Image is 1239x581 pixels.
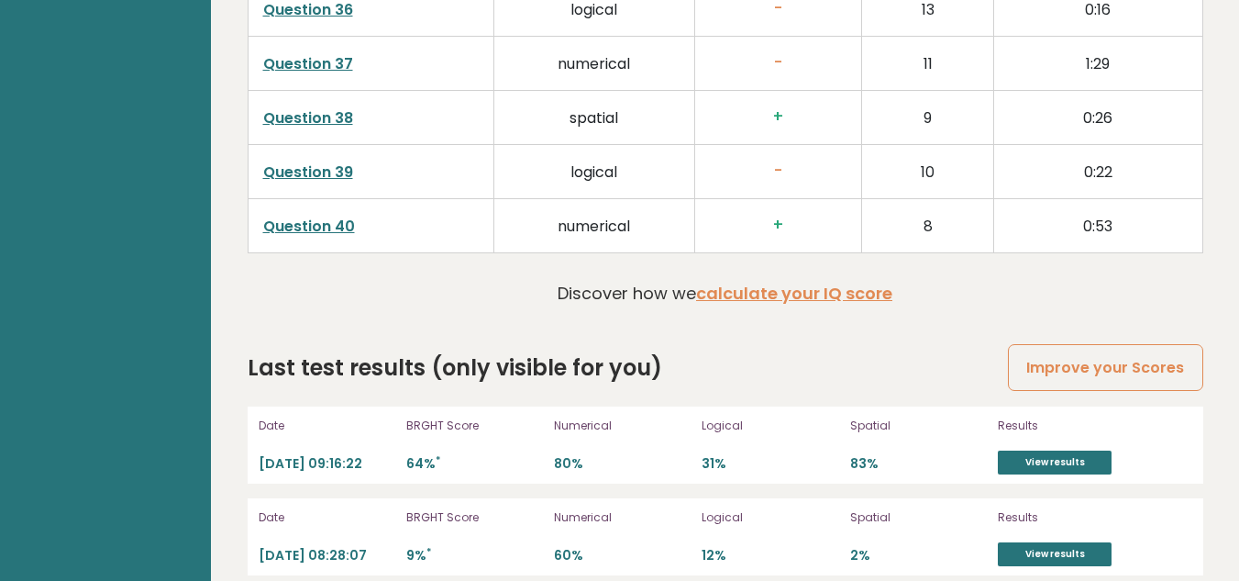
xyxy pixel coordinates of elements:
[861,145,994,199] td: 10
[998,451,1112,475] a: View results
[554,455,691,473] p: 80%
[994,145,1202,199] td: 0:22
[259,455,395,473] p: [DATE] 09:16:22
[259,418,395,434] p: Date
[861,37,994,91] td: 11
[493,37,694,91] td: numerical
[554,547,691,564] p: 60%
[702,455,838,473] p: 31%
[493,199,694,253] td: numerical
[994,91,1202,145] td: 0:26
[406,509,543,526] p: BRGHT Score
[998,418,1190,434] p: Results
[248,352,662,385] h2: Last test results (only visible for you)
[558,281,892,306] p: Discover how we
[263,53,353,74] a: Question 37
[554,509,691,526] p: Numerical
[861,199,994,253] td: 8
[406,455,543,473] p: 64%
[994,37,1202,91] td: 1:29
[850,547,987,564] p: 2%
[710,107,846,127] h3: +
[998,509,1190,526] p: Results
[702,418,838,434] p: Logical
[710,53,846,73] h3: -
[263,107,353,128] a: Question 38
[850,418,987,434] p: Spatial
[259,509,395,526] p: Date
[710,216,846,235] h3: +
[850,509,987,526] p: Spatial
[554,418,691,434] p: Numerical
[861,91,994,145] td: 9
[259,547,395,564] p: [DATE] 08:28:07
[1008,344,1202,391] a: Improve your Scores
[493,145,694,199] td: logical
[998,542,1112,566] a: View results
[702,547,838,564] p: 12%
[696,282,892,305] a: calculate your IQ score
[710,162,846,181] h3: -
[994,199,1202,253] td: 0:53
[493,91,694,145] td: spatial
[850,455,987,473] p: 83%
[406,418,543,434] p: BRGHT Score
[263,216,355,237] a: Question 40
[263,162,353,183] a: Question 39
[406,547,543,564] p: 9%
[702,509,838,526] p: Logical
